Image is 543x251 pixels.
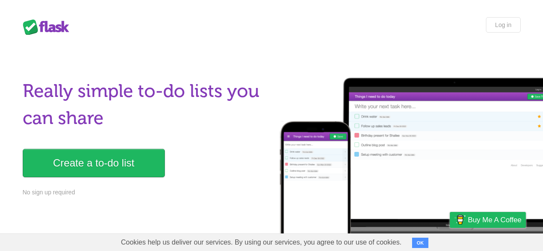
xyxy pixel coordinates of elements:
[450,212,526,228] a: Buy me a coffee
[486,17,520,33] a: Log in
[468,212,522,227] span: Buy me a coffee
[112,234,410,251] span: Cookies help us deliver our services. By using our services, you agree to our use of cookies.
[454,212,466,227] img: Buy me a coffee
[23,78,267,132] h1: Really simple to-do lists you can share
[23,188,267,197] p: No sign up required
[23,19,74,35] div: Flask Lists
[412,238,429,248] button: OK
[23,149,165,177] a: Create a to-do list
